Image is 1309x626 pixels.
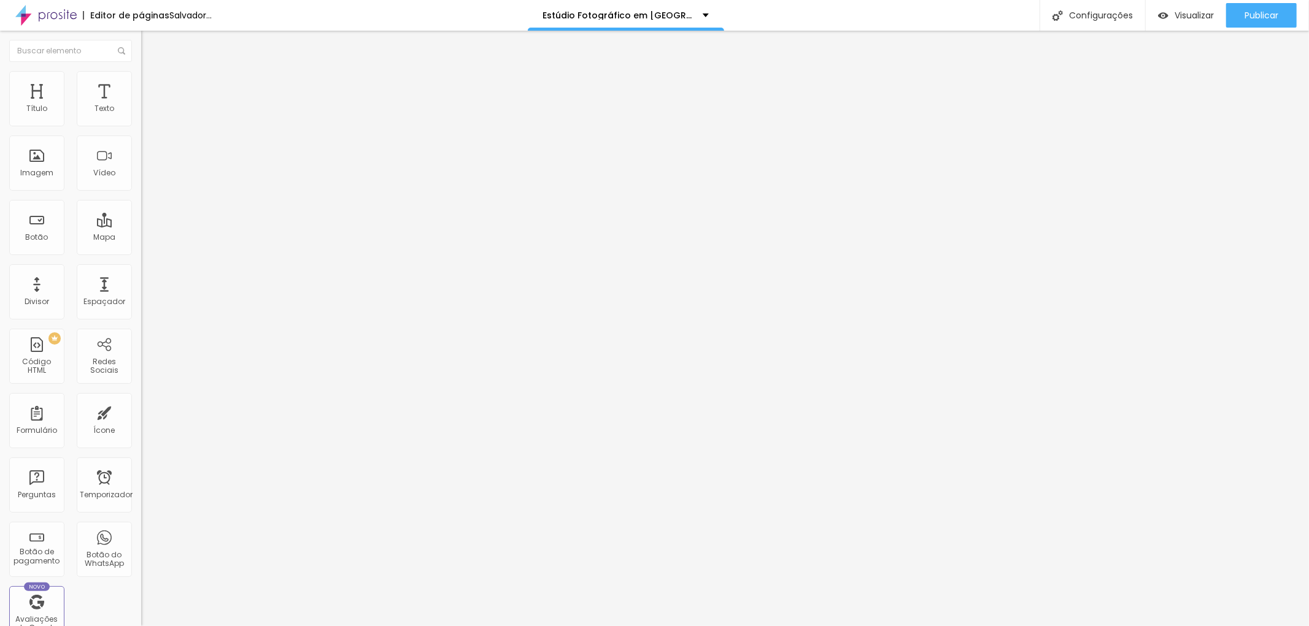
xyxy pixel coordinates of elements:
font: Título [26,103,47,113]
font: Salvador... [169,9,212,21]
font: Estúdio Fotográfico em [GEOGRAPHIC_DATA] [543,9,749,21]
button: Publicar [1226,3,1297,28]
font: Imagem [20,167,53,178]
font: Publicar [1245,9,1278,21]
font: Temporizador [80,489,133,500]
font: Código HTML [23,356,52,375]
font: Perguntas [18,489,56,500]
font: Mapa [93,232,115,242]
font: Configurações [1069,9,1133,21]
button: Visualizar [1146,3,1226,28]
img: Ícone [1052,10,1063,21]
iframe: Editor [141,31,1309,626]
font: Espaçador [83,296,125,307]
font: Botão do WhatsApp [85,549,124,568]
font: Redes Sociais [90,356,118,375]
font: Texto [95,103,114,113]
img: Ícone [118,47,125,55]
font: Novo [29,583,45,590]
input: Buscar elemento [9,40,132,62]
font: Botão de pagamento [14,546,60,565]
font: Botão [26,232,48,242]
font: Ícone [94,425,115,435]
font: Formulário [17,425,57,435]
font: Divisor [25,296,49,307]
font: Vídeo [93,167,115,178]
font: Visualizar [1175,9,1214,21]
font: Editor de páginas [90,9,169,21]
img: view-1.svg [1158,10,1168,21]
